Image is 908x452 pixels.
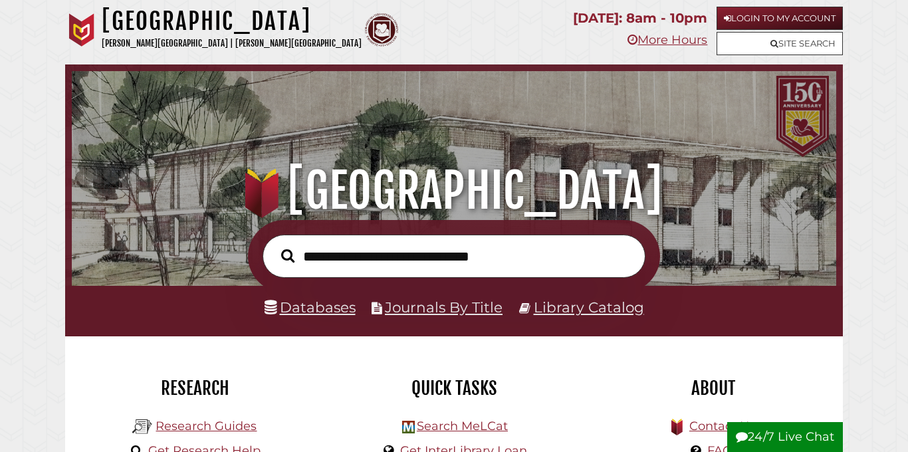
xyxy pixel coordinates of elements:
a: More Hours [627,33,707,47]
a: Research Guides [156,419,257,433]
h1: [GEOGRAPHIC_DATA] [102,7,362,36]
img: Calvin Theological Seminary [365,13,398,47]
a: Contact Us [689,419,755,433]
h2: Research [75,377,314,399]
a: Login to My Account [717,7,843,30]
img: Hekman Library Logo [402,421,415,433]
h2: Quick Tasks [334,377,574,399]
p: [DATE]: 8am - 10pm [573,7,707,30]
p: [PERSON_NAME][GEOGRAPHIC_DATA] | [PERSON_NAME][GEOGRAPHIC_DATA] [102,36,362,51]
a: Journals By Title [385,298,503,316]
a: Databases [265,298,356,316]
a: Library Catalog [534,298,644,316]
h1: [GEOGRAPHIC_DATA] [85,162,822,220]
img: Hekman Library Logo [132,417,152,437]
img: Calvin University [65,13,98,47]
i: Search [281,249,294,263]
button: Search [275,245,301,266]
h2: About [594,377,833,399]
a: Site Search [717,32,843,55]
a: Search MeLCat [417,419,508,433]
